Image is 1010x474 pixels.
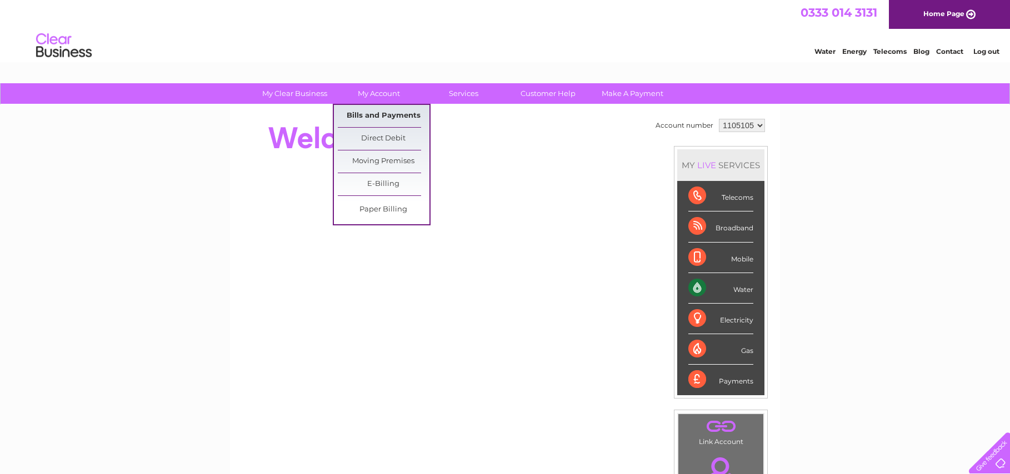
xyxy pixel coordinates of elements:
a: Log out [973,47,999,56]
a: Water [814,47,836,56]
a: 0333 014 3131 [801,6,877,19]
a: Contact [936,47,963,56]
div: Water [688,273,753,304]
div: Electricity [688,304,753,334]
a: My Clear Business [249,83,341,104]
img: logo.png [36,29,92,63]
a: Moving Premises [338,150,429,173]
div: Gas [688,334,753,365]
td: Link Account [678,414,764,448]
div: LIVE [695,160,718,170]
a: Make A Payment [587,83,678,104]
a: Customer Help [502,83,594,104]
div: Broadband [688,211,753,242]
a: Telecoms [873,47,907,56]
div: MY SERVICES [677,149,764,181]
a: Blog [913,47,929,56]
div: Telecoms [688,181,753,211]
a: E-Billing [338,173,429,195]
a: Direct Debit [338,128,429,150]
a: Services [418,83,509,104]
td: Account number [653,116,716,135]
a: Paper Billing [338,199,429,221]
div: Payments [688,365,753,395]
a: Bills and Payments [338,105,429,127]
a: Energy [842,47,867,56]
div: Mobile [688,243,753,273]
a: . [681,417,761,436]
a: My Account [333,83,425,104]
div: Clear Business is a trading name of Verastar Limited (registered in [GEOGRAPHIC_DATA] No. 3667643... [243,6,768,54]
